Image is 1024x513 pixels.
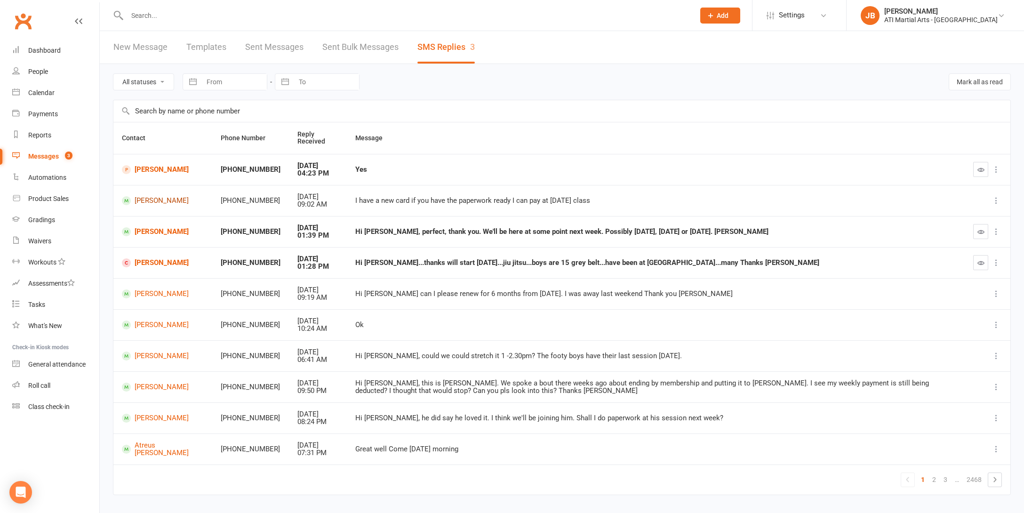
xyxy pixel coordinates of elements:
[221,166,280,174] div: [PHONE_NUMBER]
[297,162,339,170] div: [DATE]
[28,195,69,202] div: Product Sales
[12,273,99,294] a: Assessments
[122,352,204,361] a: [PERSON_NAME]
[11,9,35,33] a: Clubworx
[12,125,99,146] a: Reports
[355,379,956,395] div: Hi [PERSON_NAME], this is [PERSON_NAME]. We spoke a bout there weeks ago about ending by membersh...
[122,196,204,205] a: [PERSON_NAME]
[12,82,99,104] a: Calendar
[28,361,86,368] div: General attendance
[28,301,45,308] div: Tasks
[355,259,956,267] div: Hi [PERSON_NAME]...thanks will start [DATE]...jiu jitsu...boys are 15 grey belt...have been at [G...
[294,74,359,90] input: To
[28,382,50,389] div: Roll call
[297,255,339,263] div: [DATE]
[122,227,204,236] a: [PERSON_NAME]
[221,259,280,267] div: [PHONE_NUMBER]
[297,286,339,294] div: [DATE]
[28,47,61,54] div: Dashboard
[861,6,880,25] div: JB
[28,89,55,96] div: Calendar
[221,197,280,205] div: [PHONE_NUMBER]
[940,473,951,486] a: 3
[113,122,212,154] th: Contact
[297,317,339,325] div: [DATE]
[212,122,289,154] th: Phone Number
[12,209,99,231] a: Gradings
[201,74,267,90] input: From
[700,8,740,24] button: Add
[12,146,99,167] a: Messages 3
[12,231,99,252] a: Waivers
[297,263,339,271] div: 01:28 PM
[221,228,280,236] div: [PHONE_NUMBER]
[12,104,99,125] a: Payments
[122,258,204,267] a: [PERSON_NAME]
[355,290,956,298] div: Hi [PERSON_NAME] can I please renew for 6 months from [DATE]. I was away last weekend Thank you [...
[245,31,304,64] a: Sent Messages
[717,12,728,19] span: Add
[12,61,99,82] a: People
[122,321,204,329] a: [PERSON_NAME]
[322,31,399,64] a: Sent Bulk Messages
[124,9,688,22] input: Search...
[122,383,204,392] a: [PERSON_NAME]
[779,5,805,26] span: Settings
[12,294,99,315] a: Tasks
[12,167,99,188] a: Automations
[28,216,55,224] div: Gradings
[9,481,32,504] div: Open Intercom Messenger
[28,131,51,139] div: Reports
[355,352,956,360] div: Hi [PERSON_NAME], could we could stretch it 1 -2.30pm? The footy boys have their last session [DA...
[221,445,280,453] div: [PHONE_NUMBER]
[297,294,339,302] div: 09:19 AM
[884,16,998,24] div: ATI Martial Arts - [GEOGRAPHIC_DATA]
[12,396,99,417] a: Class kiosk mode
[12,40,99,61] a: Dashboard
[355,445,956,453] div: Great well Come [DATE] morning
[355,197,956,205] div: I have a new card if you have the paperwork ready I can pay at [DATE] class
[928,473,940,486] a: 2
[186,31,226,64] a: Templates
[28,68,48,75] div: People
[289,122,347,154] th: Reply Received
[297,232,339,240] div: 01:39 PM
[28,322,62,329] div: What's New
[297,193,339,201] div: [DATE]
[297,325,339,333] div: 10:24 AM
[297,356,339,364] div: 06:41 AM
[28,403,70,410] div: Class check-in
[297,449,339,457] div: 07:31 PM
[355,228,956,236] div: Hi [PERSON_NAME], perfect, thank you. We'll be here at some point next week. Possibly [DATE], [DA...
[65,152,72,160] span: 3
[221,414,280,422] div: [PHONE_NUMBER]
[28,237,51,245] div: Waivers
[12,354,99,375] a: General attendance kiosk mode
[297,200,339,208] div: 09:02 AM
[297,224,339,232] div: [DATE]
[12,315,99,337] a: What's New
[113,31,168,64] a: New Message
[221,321,280,329] div: [PHONE_NUMBER]
[297,169,339,177] div: 04:23 PM
[917,473,928,486] a: 1
[949,73,1011,90] button: Mark all as read
[355,414,956,422] div: Hi [PERSON_NAME], he did say he loved it. I think we'll be joining him. Shall I do paperwork at h...
[28,174,66,181] div: Automations
[347,122,965,154] th: Message
[963,473,985,486] a: 2468
[122,441,204,457] a: Atreus [PERSON_NAME]
[12,375,99,396] a: Roll call
[122,289,204,298] a: [PERSON_NAME]
[355,166,956,174] div: Yes
[951,473,963,486] a: …
[221,383,280,391] div: [PHONE_NUMBER]
[297,379,339,387] div: [DATE]
[28,280,75,287] div: Assessments
[297,441,339,449] div: [DATE]
[417,31,475,64] a: SMS Replies3
[884,7,998,16] div: [PERSON_NAME]
[122,165,204,174] a: [PERSON_NAME]
[355,321,956,329] div: Ok
[12,252,99,273] a: Workouts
